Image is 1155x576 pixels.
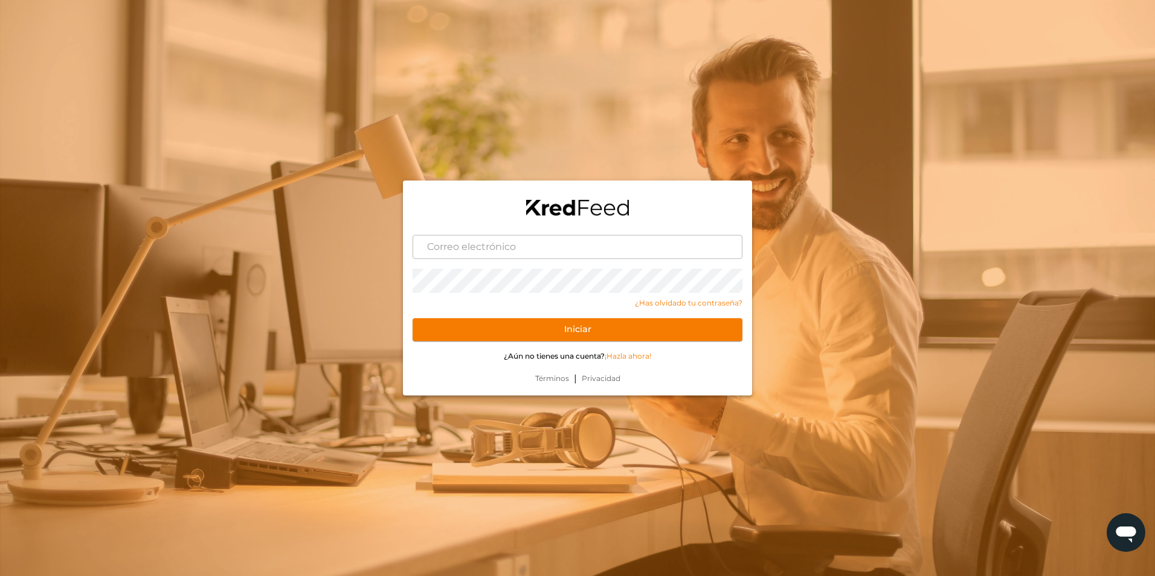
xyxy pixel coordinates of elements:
[605,351,651,360] a: ¡Hazla ahora!
[413,298,742,309] a: ¿Has olvidado tu contraseña?
[1114,520,1138,545] img: chatIcon
[403,371,752,395] div: |
[526,200,629,216] img: logo-black.png
[413,318,742,341] button: Iniciar
[413,351,742,362] p: ¿Aún no tienes una cuenta?
[577,373,625,384] a: Privacidad
[530,373,574,384] a: Términos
